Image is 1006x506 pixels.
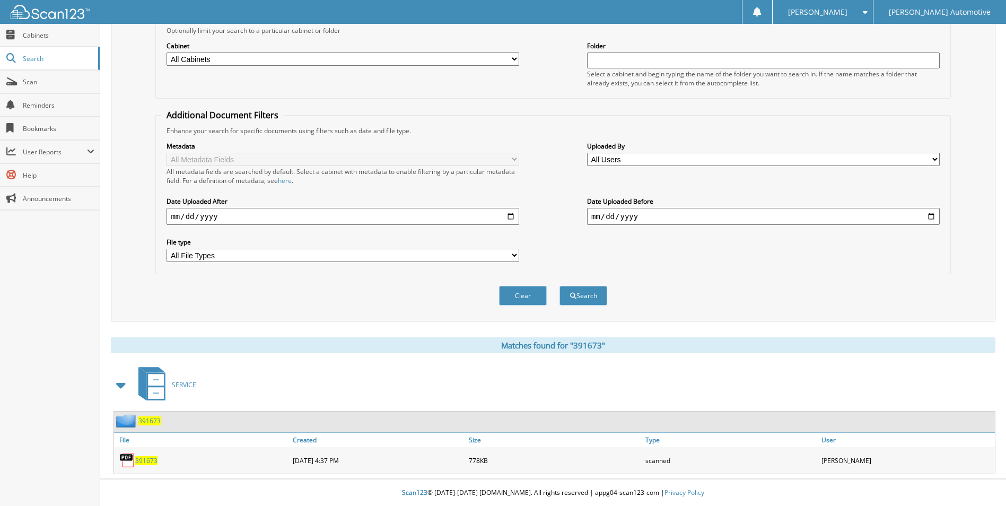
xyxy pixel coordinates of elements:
img: folder2.png [116,414,138,428]
label: Date Uploaded Before [587,197,940,206]
label: Date Uploaded After [167,197,519,206]
span: Announcements [23,194,94,203]
label: File type [167,238,519,247]
button: Clear [499,286,547,306]
div: scanned [643,450,819,471]
span: Scan [23,77,94,86]
div: Enhance your search for specific documents using filters such as date and file type. [161,126,944,135]
span: Scan123 [402,488,427,497]
a: User [819,433,995,447]
legend: Additional Document Filters [161,109,284,121]
input: start [167,208,519,225]
span: Help [23,171,94,180]
span: [PERSON_NAME] Automotive [889,9,991,15]
iframe: Chat Widget [953,455,1006,506]
a: 391673 [135,456,158,465]
button: Search [559,286,607,306]
input: end [587,208,940,225]
div: 778KB [466,450,642,471]
a: Created [290,433,466,447]
div: Select a cabinet and begin typing the name of the folder you want to search in. If the name match... [587,69,940,88]
label: Cabinet [167,41,519,50]
label: Metadata [167,142,519,151]
a: Size [466,433,642,447]
div: Optionally limit your search to a particular cabinet or folder [161,26,944,35]
div: © [DATE]-[DATE] [DOMAIN_NAME]. All rights reserved | appg04-scan123-com | [100,480,1006,506]
a: SERVICE [132,364,196,406]
label: Folder [587,41,940,50]
span: Reminders [23,101,94,110]
a: here [278,176,292,185]
a: 391673 [138,416,161,425]
span: User Reports [23,147,87,156]
div: [PERSON_NAME] [819,450,995,471]
a: Privacy Policy [664,488,704,497]
img: scan123-logo-white.svg [11,5,90,19]
div: All metadata fields are searched by default. Select a cabinet with metadata to enable filtering b... [167,167,519,185]
label: Uploaded By [587,142,940,151]
a: File [114,433,290,447]
span: SERVICE [172,380,196,389]
span: Cabinets [23,31,94,40]
img: PDF.png [119,452,135,468]
span: Bookmarks [23,124,94,133]
div: Matches found for "391673" [111,337,995,353]
span: [PERSON_NAME] [788,9,847,15]
div: [DATE] 4:37 PM [290,450,466,471]
span: Search [23,54,93,63]
a: Type [643,433,819,447]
